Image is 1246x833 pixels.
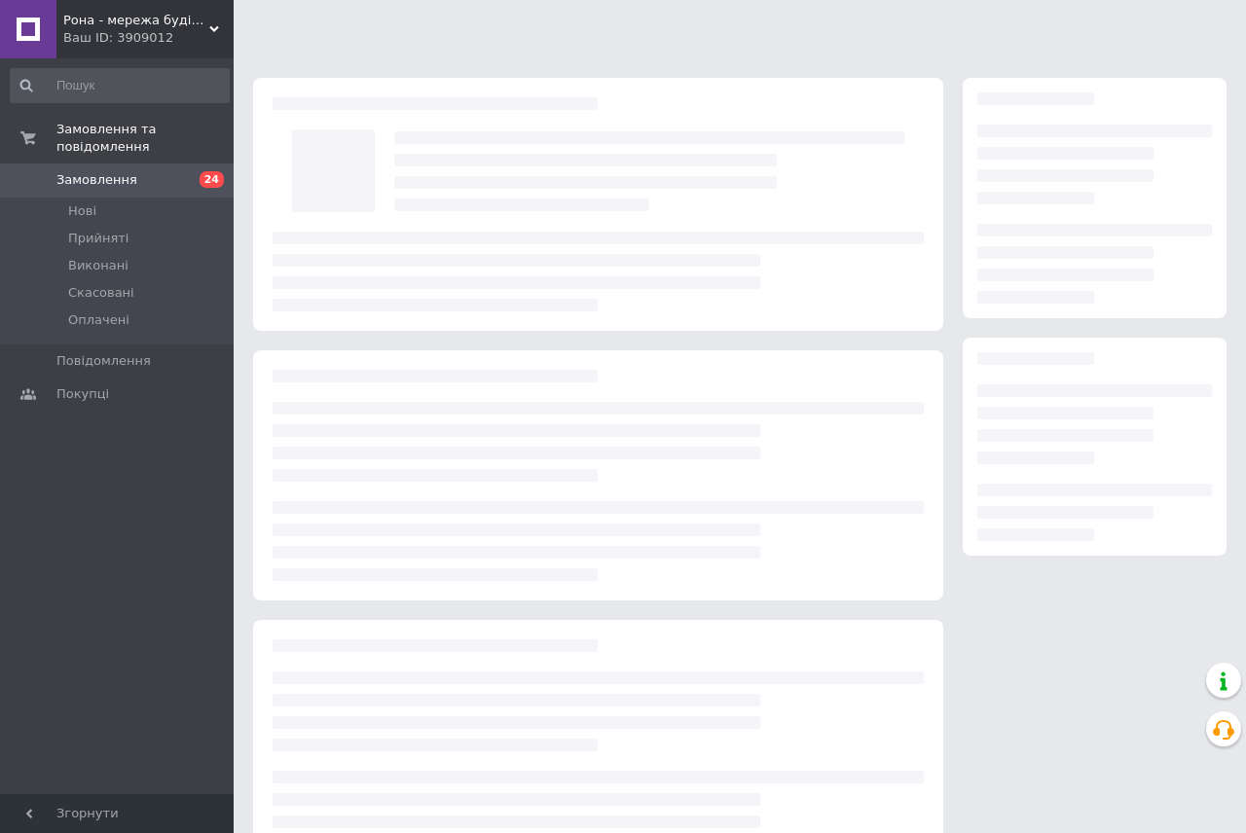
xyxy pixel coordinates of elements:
[10,68,230,103] input: Пошук
[68,311,129,329] span: Оплачені
[68,230,128,247] span: Прийняті
[68,202,96,220] span: Нові
[200,171,224,188] span: 24
[56,385,109,403] span: Покупці
[56,352,151,370] span: Повідомлення
[63,12,209,29] span: Рона - мережа будівельно-господарчих маркетів
[56,171,137,189] span: Замовлення
[68,284,134,302] span: Скасовані
[63,29,234,47] div: Ваш ID: 3909012
[68,257,128,274] span: Виконані
[56,121,234,156] span: Замовлення та повідомлення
